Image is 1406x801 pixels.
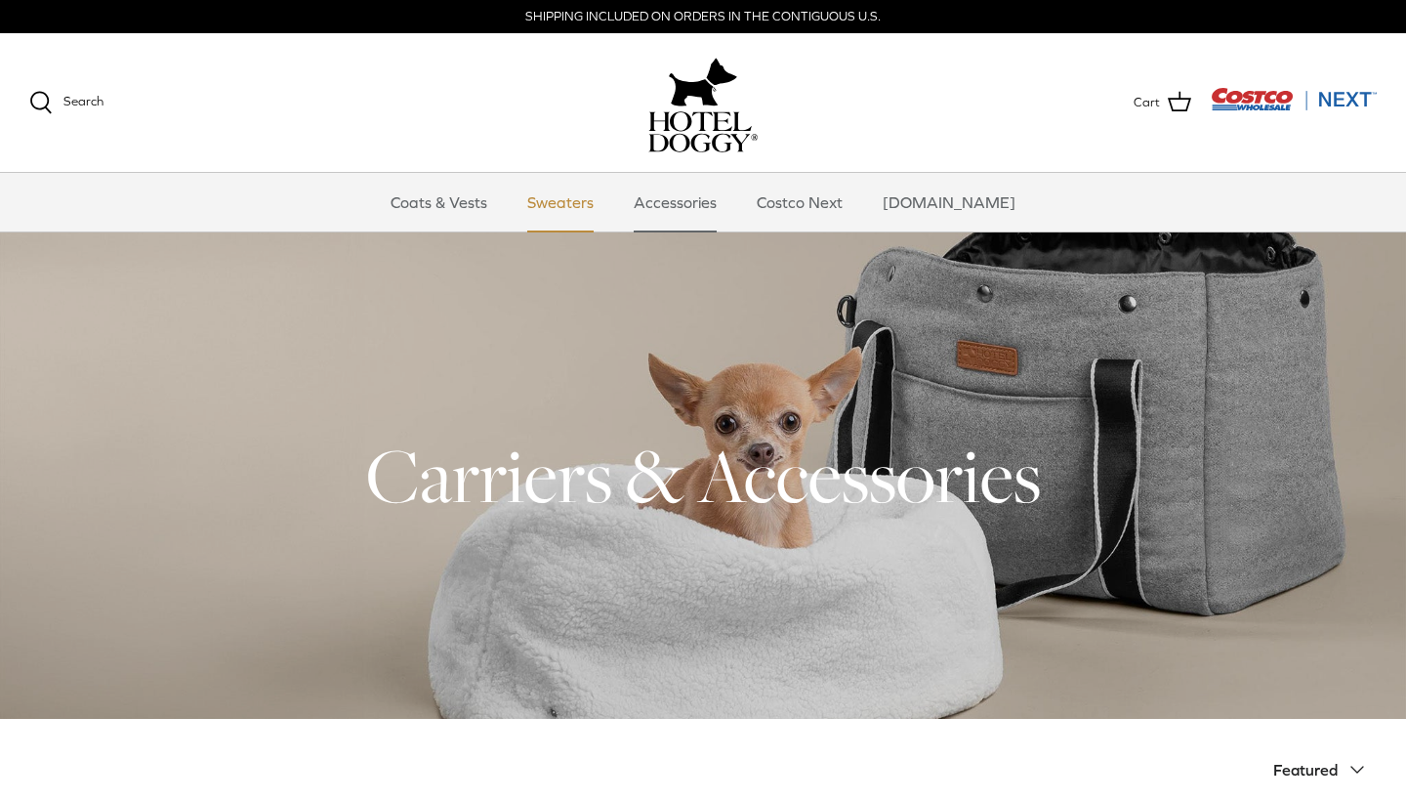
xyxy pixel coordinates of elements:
span: Cart [1134,93,1160,113]
a: Search [29,91,103,114]
a: Cart [1134,90,1191,115]
a: Accessories [616,173,734,232]
a: Costco Next [739,173,860,232]
a: Sweaters [510,173,611,232]
span: Search [63,94,103,108]
img: Costco Next [1211,87,1377,111]
span: Featured [1273,761,1338,779]
a: hoteldoggy.com hoteldoggycom [648,53,758,152]
img: hoteldoggy.com [669,53,737,111]
a: Coats & Vests [373,173,505,232]
button: Featured [1273,748,1377,791]
img: hoteldoggycom [648,111,758,152]
h1: Carriers & Accessories [29,428,1377,524]
a: [DOMAIN_NAME] [865,173,1033,232]
a: Visit Costco Next [1211,100,1377,114]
